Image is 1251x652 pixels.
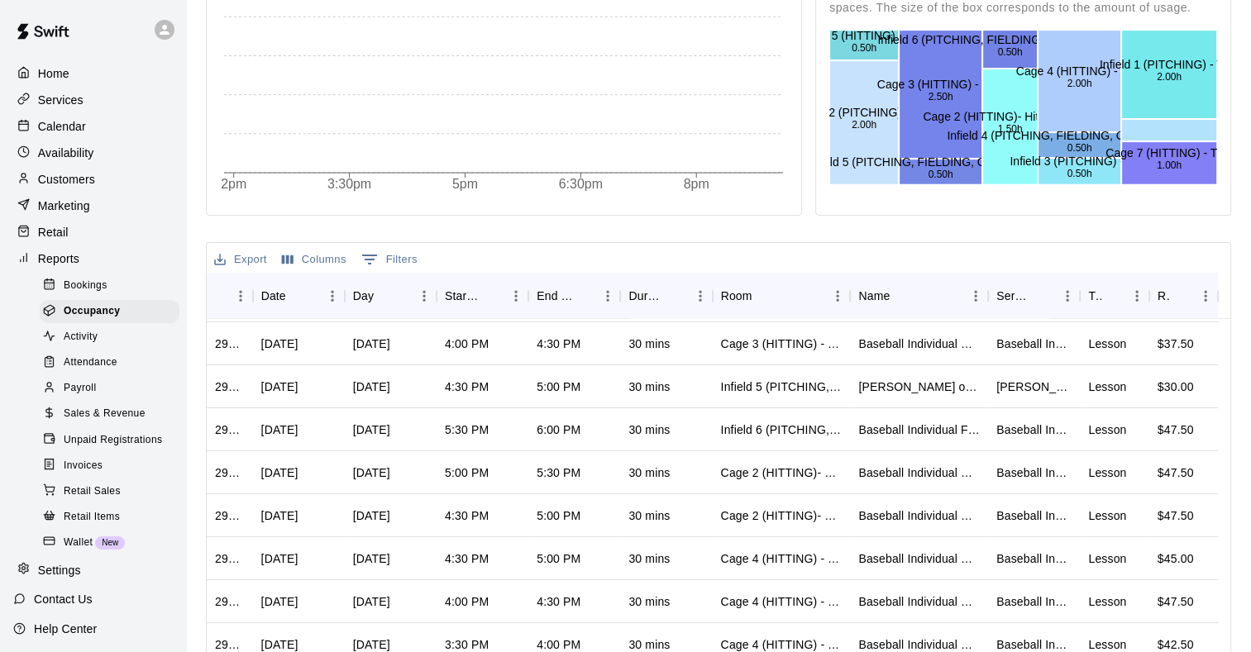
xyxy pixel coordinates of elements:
div: Type [1088,273,1101,319]
a: Settings [13,558,173,583]
div: Friday [353,421,390,438]
span: Sales & Revenue [64,406,146,422]
button: Sort [572,284,595,307]
div: Baseball Individual HITTING - 30 minutes [996,464,1072,481]
tspan: 5pm [452,178,478,192]
div: Retail [13,220,173,245]
button: Export [210,247,271,273]
div: Baseball Individual HITTING - 30 minutes [996,593,1072,610]
div: 30 mins [628,464,670,481]
text: 2.00h [852,119,876,131]
div: 2968739 [215,464,245,481]
div: 2969032 [215,336,245,352]
text: 2.50h [929,91,953,102]
text: 0.50h [998,46,1023,58]
div: 2968721 [215,593,245,610]
button: Sort [374,284,397,307]
div: Leeann V. or Maddie P. - Softball HITTING - 30 minutes [996,378,1072,395]
text: Infield 3 (PITCHING) - TBK [1010,155,1149,168]
p: Contact Us [34,591,93,607]
button: Show filters [357,246,422,273]
div: 2968742 [215,421,245,438]
text: Cage 7 (HITTING) - TBK [1105,146,1233,159]
p: Help Center [34,621,97,637]
div: Lesson [1088,378,1126,395]
text: 0.50h [929,169,953,180]
a: Customers [13,167,173,192]
button: Sort [286,284,309,307]
div: Sales & Revenue [40,402,179,426]
div: Baseball Individual HITTING - 30 minutes [996,336,1072,352]
a: Sales & Revenue [40,402,186,427]
a: Marketing [13,193,173,218]
div: WalletNew [40,531,179,554]
div: 10/10/2025 [261,464,298,481]
div: 2968995 [215,378,245,395]
text: 1.00h [1157,159,1182,171]
p: Customers [38,171,95,188]
p: Reports [38,250,79,267]
div: Friday [353,464,390,481]
div: 10/10/2025 [261,593,298,610]
div: 10/10/2025 [261,421,298,438]
div: $45.00 [1158,550,1194,567]
div: Payroll [40,377,179,400]
button: Menu [595,283,620,308]
text: Cage 5 (HITTING) - TBK [800,29,928,42]
div: Cage 2 (HITTING)- Hit Trax - TBK [721,507,843,524]
span: Invoices [64,458,103,474]
div: Baseball Individual HITTING - 30 minutes [858,550,980,567]
span: Activity [64,329,98,345]
div: Baseball Individual HITTING - 30 minutes [996,507,1072,524]
div: Type [1080,273,1148,319]
div: Friday [353,336,390,352]
div: Revenue [1158,273,1170,319]
div: 4:00 PM [445,593,489,610]
a: Calendar [13,114,173,139]
text: Infield 2 (PITCHING) - TBK [795,106,934,119]
div: Lesson [1088,464,1126,481]
div: 6:00 PM [537,421,580,438]
div: $47.50 [1158,421,1194,438]
div: Duration [620,273,712,319]
text: 1.50h [998,123,1023,135]
div: Baseball Individual HITTING - 30 minutes [858,593,980,610]
text: 0.50h [1067,168,1091,179]
tspan: 3:30pm [327,178,371,192]
button: Menu [825,283,850,308]
div: Date [253,273,345,319]
button: Menu [1055,283,1080,308]
button: Menu [1193,283,1218,308]
div: 30 mins [628,421,670,438]
div: 10/10/2025 [261,507,298,524]
a: Payroll [40,376,186,402]
p: Home [38,65,69,82]
button: Sort [215,284,238,307]
button: Menu [228,283,253,308]
div: $47.50 [1158,593,1194,610]
a: Activity [40,325,186,350]
div: Start Time [445,273,480,319]
div: Lesson [1088,593,1126,610]
div: Occupancy [40,300,179,323]
div: Retail Items [40,506,179,529]
div: Leeann V. or Maddie P. - Softball HITTING - 30 minutes [858,378,980,395]
div: 10/10/2025 [261,550,298,567]
text: 2.00h [1067,78,1091,89]
button: Menu [320,283,345,308]
tspan: 8pm [684,178,709,192]
a: Invoices [40,453,186,478]
text: Cage 2 (HITTING)- Hit Trax - TBK [923,110,1097,123]
a: Services [13,88,173,112]
div: 5:30 PM [445,421,489,438]
div: Lesson [1088,550,1126,567]
a: Reports [13,246,173,271]
p: Calendar [38,118,86,135]
div: Cage 4 (HITTING) - TBK [721,593,843,610]
div: $47.50 [1158,507,1194,524]
button: Sort [752,284,775,307]
div: Lesson [1088,507,1126,524]
div: Baseball Individual HITTING - 30 minutes [858,507,980,524]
